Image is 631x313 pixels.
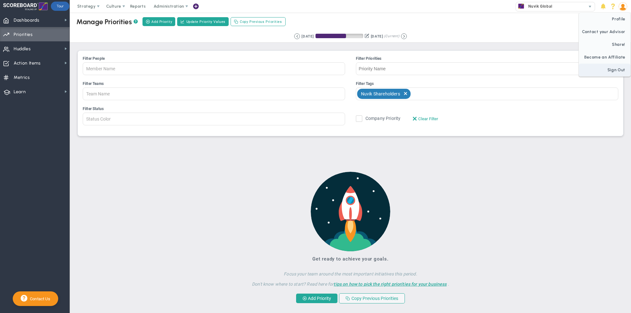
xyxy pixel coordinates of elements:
div: Filter Priorities [356,56,618,62]
div: Period Progress: 64% Day 59 of 91 with 32 remaining. [315,34,363,38]
span: delete [402,89,409,99]
input: Filter Tags Nuvik Shareholdersdelete [411,88,425,100]
button: Update Priority Values [177,17,229,26]
span: Dashboards [14,14,39,27]
span: Action Items [14,57,41,70]
div: [DATE] [302,33,314,39]
button: Add Priority [296,294,337,303]
input: Filter Status [83,113,122,125]
img: 201808.Person.photo [619,2,627,11]
div: Filter People [83,56,345,62]
div: Filter Tags [356,81,618,87]
span: Profile [579,13,630,25]
span: Nuvik Global [525,2,552,10]
span: Company Priority [365,115,401,123]
span: Culture [106,4,121,9]
span: select [586,2,595,11]
span: Learn [14,85,26,99]
span: Huddles [14,42,31,56]
span: Copy Previous Priorities [240,19,282,24]
button: Add Priority [142,17,175,26]
div: Manage Priorities [76,17,138,26]
input: Filter Teams [83,88,121,100]
button: Clear Filter [411,114,440,123]
h4: Focus your team around the most important initiatives this period. [186,267,515,277]
div: [DATE] [371,33,383,39]
span: Metrics [14,71,30,84]
button: Copy Previous Priorities [231,17,286,26]
button: Copy Previous Priorities [339,293,405,303]
span: Contact your Advisor [579,25,630,38]
img: 32796.Company.photo [517,2,525,10]
span: Add Priority [151,19,172,24]
span: Sign Out [579,64,630,76]
span: Share! [579,38,630,51]
span: Update Priority Values [186,19,225,24]
span: Contact Us [27,296,50,301]
h3: Get ready to achieve your goals. [186,256,515,262]
span: Become an Affiliate [579,51,630,64]
a: tips on how to pick the right priorities for your business [334,282,447,287]
input: Filter People [83,63,127,75]
span: Strategy [77,4,96,9]
span: Administration [154,4,184,9]
button: Go to previous period [294,33,300,39]
h4: Don't know where to start? Read here for . [186,277,515,287]
input: Filter Priorities [356,62,618,75]
span: Clear Filter [418,116,438,121]
span: Priorities [14,28,33,41]
div: Filter Teams [83,81,345,87]
span: Nuvik Shareholders [361,90,400,98]
div: Filter Status [83,106,345,112]
span: (Current) [384,33,399,39]
button: Go to next period [401,33,407,39]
